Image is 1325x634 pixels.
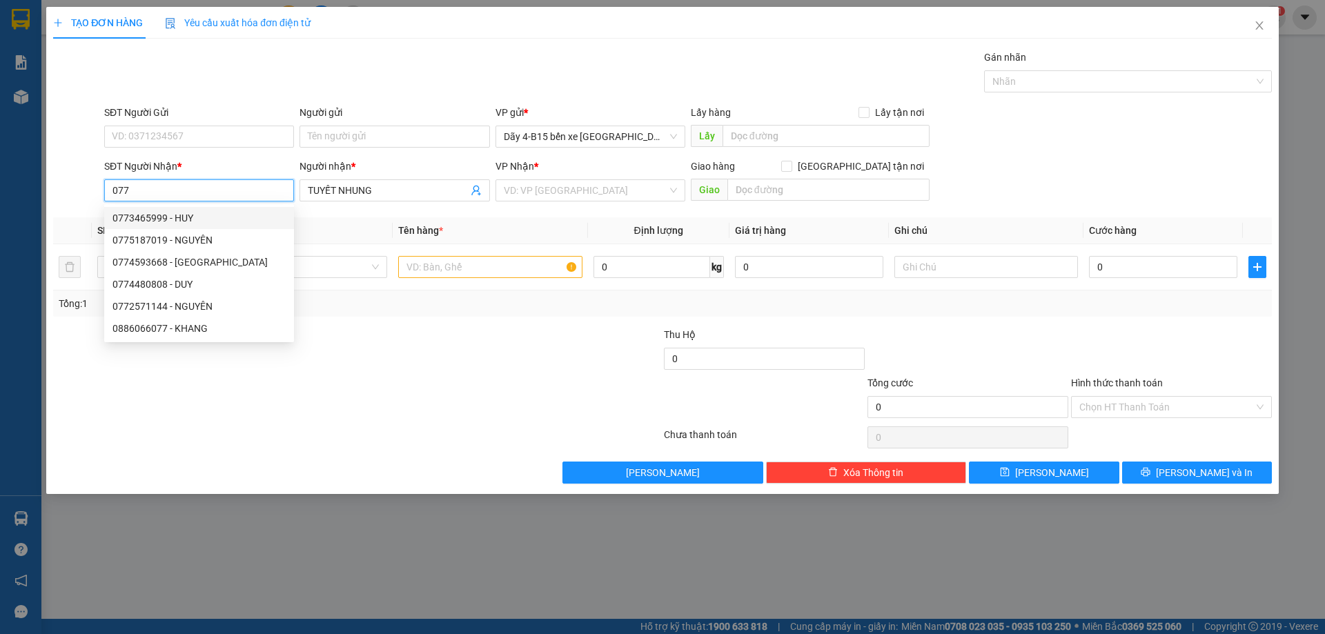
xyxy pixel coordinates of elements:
span: TẠO ĐƠN HÀNG [53,17,143,28]
span: Yêu cầu xuất hóa đơn điện tử [165,17,311,28]
label: Gán nhãn [984,52,1026,63]
span: [PERSON_NAME] và In [1156,465,1253,480]
div: 0774480808 - DUY [112,277,286,292]
span: Nhận: [161,13,195,28]
input: Dọc đường [723,125,930,147]
div: SĐT Người Nhận [104,159,294,174]
div: 0772571144 - NGUYÊN [112,299,286,314]
span: Giao [691,179,727,201]
div: 0886066077 - KHANG [112,321,286,336]
span: save [1000,467,1010,478]
button: save[PERSON_NAME] [969,462,1119,484]
div: SĐT Người Gửi [104,105,294,120]
span: Dãy 4-B15 bến xe Miền Đông [504,126,677,147]
span: Giao hàng [691,161,735,172]
div: VP gửi [495,105,685,120]
div: Tổng: 1 [59,296,511,311]
span: plus [53,18,63,28]
div: 0774593668 - HÀ [104,251,294,273]
span: [PERSON_NAME] [1015,465,1089,480]
span: close [1254,20,1265,31]
span: Định lượng [634,225,683,236]
th: Ghi chú [889,217,1083,244]
div: 0772571144 - NGUYÊN [104,295,294,317]
div: HƯƠNG [161,28,362,45]
button: [PERSON_NAME] [562,462,763,484]
input: 0 [735,256,883,278]
span: SL [97,225,108,236]
button: delete [59,256,81,278]
input: VD: Bàn, Ghế [398,256,582,278]
div: 0775187019 - NGUYÊN [104,229,294,251]
span: kg [710,256,724,278]
span: printer [1141,467,1150,478]
button: printer[PERSON_NAME] và In [1122,462,1272,484]
span: Tên hàng [398,225,443,236]
button: Close [1240,7,1279,46]
div: 0775187019 - NGUYÊN [112,232,286,248]
div: 0348115479 [161,45,362,64]
span: VP Nhận [495,161,534,172]
span: delete [828,467,838,478]
span: Thu Hộ [664,329,696,340]
span: Lấy [691,125,723,147]
div: 0774593668 - [GEOGRAPHIC_DATA] [112,255,286,270]
span: [PERSON_NAME] [626,465,700,480]
span: [GEOGRAPHIC_DATA] tận nơi [792,159,930,174]
div: 0886066077 - KHANG [104,317,294,339]
div: 0774480808 - DUY [104,273,294,295]
div: Người nhận [300,159,489,174]
span: Lấy tận nơi [870,105,930,120]
span: Khác [212,257,379,277]
span: user-add [471,185,482,196]
span: [GEOGRAPHIC_DATA] [161,79,362,103]
input: Ghi Chú [894,256,1078,278]
span: Gửi: [12,13,33,28]
span: Lấy hàng [691,107,731,118]
span: Tổng cước [867,377,913,388]
span: Cước hàng [1089,225,1137,236]
span: DĐ: [161,64,181,79]
span: Giá trị hàng [735,225,786,236]
span: Xóa Thông tin [843,465,903,480]
img: icon [165,18,176,29]
button: deleteXóa Thông tin [766,462,967,484]
label: Hình thức thanh toán [1071,377,1163,388]
div: Người gửi [300,105,489,120]
div: 0773465999 - HUY [112,210,286,226]
div: [GEOGRAPHIC_DATA] [161,12,362,28]
div: Chưa thanh toán [662,427,866,451]
input: Dọc đường [727,179,930,201]
div: 0773465999 - HUY [104,207,294,229]
span: plus [1249,261,1266,273]
div: Dãy 4-B15 bến xe [GEOGRAPHIC_DATA] [12,12,152,45]
button: plus [1248,256,1266,278]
